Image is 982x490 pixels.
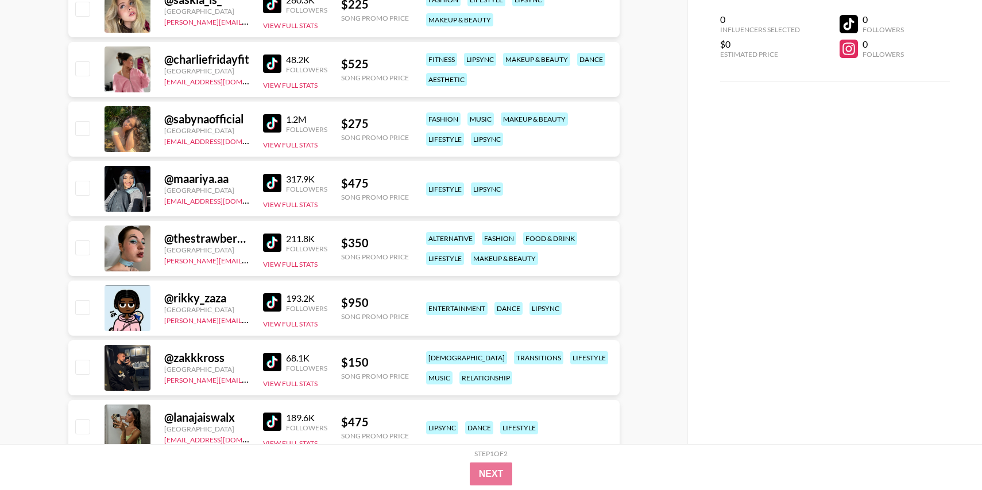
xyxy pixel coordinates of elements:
[263,55,281,73] img: TikTok
[471,133,503,146] div: lipsync
[720,14,800,25] div: 0
[263,379,318,388] button: View Full Stats
[263,21,318,30] button: View Full Stats
[286,244,327,253] div: Followers
[164,135,280,146] a: [EMAIL_ADDRESS][DOMAIN_NAME]
[341,57,409,71] div: $ 525
[494,302,523,315] div: dance
[863,50,904,59] div: Followers
[459,371,512,384] div: relationship
[164,246,249,254] div: [GEOGRAPHIC_DATA]
[529,302,562,315] div: lipsync
[514,351,563,364] div: transitions
[341,116,409,131] div: $ 275
[164,231,249,246] div: @ thestrawberryhayes
[263,353,281,371] img: TikTok
[263,114,281,133] img: TikTok
[720,25,800,34] div: Influencers Selected
[570,351,608,364] div: lifestyle
[286,412,327,423] div: 189.6K
[341,193,409,201] div: Song Promo Price
[465,421,493,434] div: dance
[164,7,249,15] div: [GEOGRAPHIC_DATA]
[164,67,249,75] div: [GEOGRAPHIC_DATA]
[482,232,516,245] div: fashion
[286,65,327,74] div: Followers
[164,291,249,305] div: @ rikky_zaza
[164,15,334,26] a: [PERSON_NAME][EMAIL_ADDRESS][DOMAIN_NAME]
[286,54,327,65] div: 48.2K
[426,53,457,66] div: fitness
[341,176,409,190] div: $ 475
[341,236,409,250] div: $ 350
[426,252,464,265] div: lifestyle
[470,462,513,485] button: Next
[426,182,464,196] div: lifestyle
[164,305,249,314] div: [GEOGRAPHIC_DATA]
[286,352,327,364] div: 68.1K
[164,195,280,205] a: [EMAIL_ADDRESS][DOMAIN_NAME]
[286,125,327,134] div: Followers
[426,232,475,245] div: alternative
[341,295,409,310] div: $ 950
[464,53,496,66] div: lipsync
[341,252,409,261] div: Song Promo Price
[426,421,458,434] div: lipsync
[286,293,327,304] div: 193.2K
[503,53,570,66] div: makeup & beauty
[341,355,409,370] div: $ 150
[341,372,409,380] div: Song Promo Price
[426,112,461,126] div: fashion
[501,112,568,126] div: makeup & beauty
[263,200,318,209] button: View Full Stats
[341,14,409,22] div: Song Promo Price
[286,423,327,432] div: Followers
[164,126,249,135] div: [GEOGRAPHIC_DATA]
[286,6,327,14] div: Followers
[164,314,389,325] a: [PERSON_NAME][EMAIL_ADDRESS][PERSON_NAME][DOMAIN_NAME]
[164,374,334,384] a: [PERSON_NAME][EMAIL_ADDRESS][DOMAIN_NAME]
[263,293,281,312] img: TikTok
[426,13,493,26] div: makeup & beauty
[720,50,800,59] div: Estimated Price
[426,73,467,86] div: aesthetic
[263,413,281,431] img: TikTok
[164,365,249,374] div: [GEOGRAPHIC_DATA]
[474,449,508,458] div: Step 1 of 2
[341,73,409,82] div: Song Promo Price
[164,75,280,86] a: [EMAIL_ADDRESS][DOMAIN_NAME]
[925,433,968,476] iframe: Drift Widget Chat Controller
[467,112,494,126] div: music
[164,410,249,425] div: @ lanajaiswalx
[286,304,327,313] div: Followers
[341,133,409,142] div: Song Promo Price
[164,254,334,265] a: [PERSON_NAME][EMAIL_ADDRESS][DOMAIN_NAME]
[164,172,249,186] div: @ maariya.aa
[286,173,327,185] div: 317.9K
[577,53,605,66] div: dance
[164,433,280,444] a: [EMAIL_ADDRESS][DOMAIN_NAME]
[426,371,453,384] div: music
[286,233,327,244] div: 211.8K
[426,302,488,315] div: entertainment
[164,112,249,126] div: @ sabynaofficial
[863,25,904,34] div: Followers
[263,234,281,252] img: TikTok
[523,232,577,245] div: food & drink
[341,415,409,429] div: $ 475
[471,182,503,196] div: lipsync
[863,14,904,25] div: 0
[263,81,318,90] button: View Full Stats
[263,174,281,192] img: TikTok
[263,439,318,448] button: View Full Stats
[286,364,327,372] div: Followers
[426,133,464,146] div: lifestyle
[164,425,249,433] div: [GEOGRAPHIC_DATA]
[286,114,327,125] div: 1.2M
[263,141,318,149] button: View Full Stats
[341,431,409,440] div: Song Promo Price
[263,320,318,328] button: View Full Stats
[286,185,327,193] div: Followers
[863,38,904,50] div: 0
[500,421,538,434] div: lifestyle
